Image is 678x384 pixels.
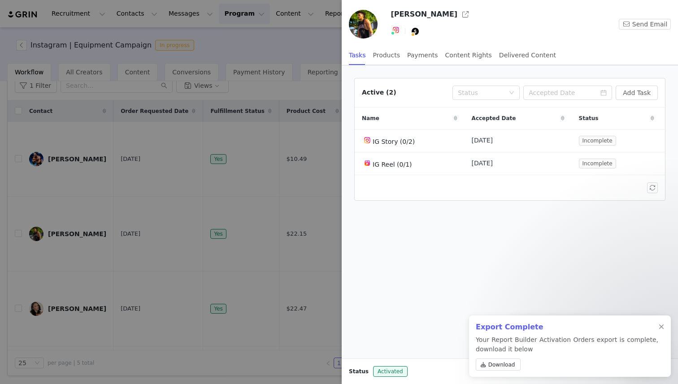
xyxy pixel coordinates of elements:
input: Accepted Date [523,86,612,100]
article: Active [354,78,665,201]
div: Tasks [349,45,366,65]
button: Send Email [619,19,671,30]
div: Products [373,45,400,65]
span: Status [349,367,369,375]
span: Incomplete [579,159,616,168]
h2: Export Complete [476,322,658,332]
span: Activated [373,366,408,377]
span: Accepted Date [472,114,516,122]
span: [DATE] [472,159,493,168]
span: Download [488,361,515,369]
img: instagram.svg [392,26,400,34]
div: Delivered Content [499,45,556,65]
i: icon: calendar [600,90,607,96]
span: Incomplete [579,136,616,146]
i: icon: down [509,90,514,96]
span: If you still need help with managing your creator profiles or preserving affiliate data, I'm here... [39,26,154,78]
a: Download [476,358,521,371]
span: Status [579,114,599,122]
div: Payments [407,45,438,65]
iframe: Intercom notifications message [499,297,678,360]
h3: [PERSON_NAME] [391,9,457,20]
button: Add Task [616,86,658,100]
span: IG Story (0/2) [373,138,415,145]
p: Message from GRIN Helper, sent 3h ago [39,35,155,43]
img: instagram.svg [364,137,371,144]
img: instagram-reels.svg [364,160,371,167]
span: Name [362,114,379,122]
img: 2e5284f4-2022-4d0e-a874-319b79b6fab6--s.jpg [349,10,378,39]
span: IG Reel (0/1) [373,161,412,168]
div: Content Rights [445,45,492,65]
span: [DATE] [472,136,493,145]
p: Your Report Builder Activation Orders export is complete, download it below [476,335,658,374]
div: Active (2) [362,88,396,97]
div: Status [458,88,504,97]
